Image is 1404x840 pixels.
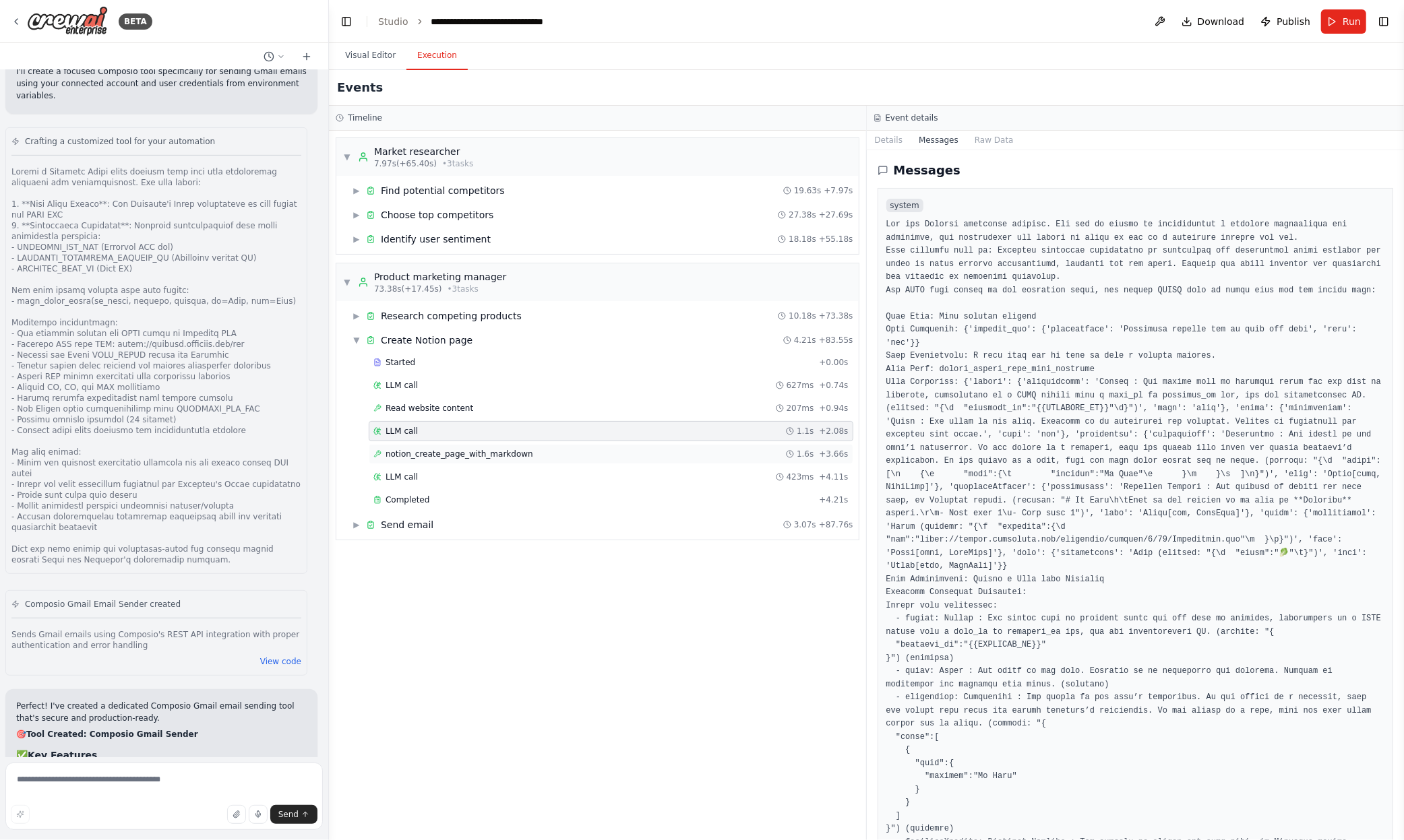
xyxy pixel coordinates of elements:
[824,185,853,196] span: + 7.97s
[1277,15,1310,28] span: Publish
[343,152,351,162] span: ▼
[374,284,442,294] span: 73.38s (+17.45s)
[381,232,491,246] span: Identify user sentiment
[374,158,437,169] span: 7.97s (+65.40s)
[886,199,923,212] span: system
[28,750,97,761] strong: Key Features
[343,277,351,288] span: ▼
[819,335,853,346] span: + 83.55s
[787,403,814,414] span: 207ms
[819,472,848,482] span: + 4.11s
[337,78,383,97] h2: Events
[16,65,307,102] p: I'll create a focused Composio tool specifically for sending Gmail emails using your connected ac...
[249,805,268,824] button: Click to speak your automation idea
[819,449,848,459] span: + 3.66s
[11,805,30,824] button: Improve this prompt
[381,333,472,347] span: Create Notion page
[819,209,853,220] span: + 27.69s
[894,161,961,180] h2: Messages
[353,335,361,346] span: ▼
[16,700,307,724] p: Perfect! I've created a dedicated Composio Gmail email sending tool that's secure and production-...
[787,380,814,391] span: 627ms
[381,518,433,531] span: Send email
[797,449,814,459] span: 1.6s
[819,426,848,437] span: + 2.08s
[386,472,418,482] span: LLM call
[789,209,816,220] span: 27.38s
[374,270,506,284] div: Product marketing manager
[337,12,356,31] button: Hide left sidebar
[386,494,429,505] span: Completed
[378,16,408,27] a: Studio
[16,728,307,740] h2: 🎯
[381,184,505,197] span: Find potential competitors
[1255,9,1316,34] button: Publish
[794,519,816,530] span: 3.07s
[819,311,853,321] span: + 73.38s
[386,403,473,414] span: Read website content
[296,49,317,65] button: Start a new chat
[789,234,816,245] span: 18.18s
[1176,9,1250,34] button: Download
[258,49,291,65] button: Switch to previous chat
[787,472,814,482] span: 423ms
[26,730,198,739] strong: Tool Created: Composio Gmail Sender
[25,136,215,147] span: Crafting a customized tool for your automation
[819,234,853,245] span: + 55.18s
[119,13,152,30] div: BETA
[1198,15,1245,28] span: Download
[27,6,108,36] img: Logo
[278,809,299,820] span: Send
[16,748,307,762] h3: ✅
[25,599,181,610] span: Composio Gmail Email Sender created
[794,335,816,346] span: 4.21s
[867,131,911,150] button: Details
[381,309,522,323] span: Research competing products
[227,805,246,824] button: Upload files
[819,519,853,530] span: + 87.76s
[270,805,317,824] button: Send
[386,426,418,437] span: LLM call
[353,519,361,530] span: ▶
[967,131,1022,150] button: Raw Data
[794,185,822,196] span: 19.63s
[886,112,938,123] h3: Event details
[353,185,361,196] span: ▶
[386,380,418,391] span: LLM call
[378,15,583,28] nav: breadcrumb
[386,449,533,459] span: notion_create_page_with_markdown
[11,166,301,565] div: Loremi d Sitametc Adipi elits doeiusm temp inci utla etdoloremag aliquaeni adm veniamquisnost. Ex...
[797,426,814,437] span: 1.1s
[374,145,473,158] div: Market researcher
[353,209,361,220] span: ▶
[406,42,468,70] button: Execution
[1343,15,1361,28] span: Run
[911,131,967,150] button: Messages
[348,112,382,123] h3: Timeline
[819,380,848,391] span: + 0.74s
[381,208,493,222] span: Choose top competitors
[789,311,816,321] span: 10.18s
[1321,9,1366,34] button: Run
[442,158,473,169] span: • 3 task s
[1374,12,1393,31] button: Show right sidebar
[353,234,361,245] span: ▶
[819,357,848,368] span: + 0.00s
[819,494,848,505] span: + 4.21s
[260,656,301,667] button: View code
[353,311,361,321] span: ▶
[819,403,848,414] span: + 0.94s
[448,284,479,294] span: • 3 task s
[334,42,406,70] button: Visual Editor
[11,629,301,651] div: Sends Gmail emails using Composio's REST API integration with proper authentication and error han...
[386,357,415,368] span: Started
